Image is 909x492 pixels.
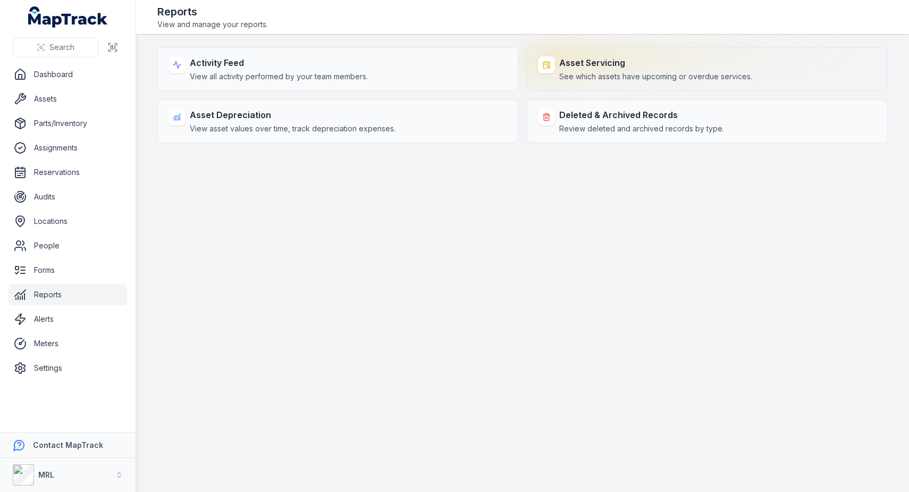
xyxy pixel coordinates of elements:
[157,4,268,19] h2: Reports
[33,440,103,449] strong: Contact MapTrack
[13,37,98,57] button: Search
[9,186,127,207] a: Audits
[527,47,888,91] a: Asset ServicingSee which assets have upcoming or overdue services.
[527,99,888,143] a: Deleted & Archived RecordsReview deleted and archived records by type.
[9,357,127,379] a: Settings
[9,308,127,330] a: Alerts
[190,71,368,82] span: View all activity performed by your team members.
[49,42,74,53] span: Search
[9,162,127,183] a: Reservations
[9,64,127,85] a: Dashboard
[157,99,518,143] a: Asset DepreciationView asset values over time, track depreciation expenses.
[190,109,395,121] strong: Asset Depreciation
[9,260,127,281] a: Forms
[559,71,752,82] span: See which assets have upcoming or overdue services.
[559,123,724,134] span: Review deleted and archived records by type.
[559,109,724,121] strong: Deleted & Archived Records
[9,235,127,256] a: People
[9,333,127,354] a: Meters
[9,284,127,305] a: Reports
[190,123,395,134] span: View asset values over time, track depreciation expenses.
[9,211,127,232] a: Locations
[28,6,108,28] a: MapTrack
[9,113,127,134] a: Parts/Inventory
[9,88,127,110] a: Assets
[190,56,368,69] strong: Activity Feed
[559,56,752,69] strong: Asset Servicing
[38,470,54,479] strong: MRL
[9,137,127,159] a: Assignments
[157,47,518,91] a: Activity FeedView all activity performed by your team members.
[157,19,268,30] span: View and manage your reports.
